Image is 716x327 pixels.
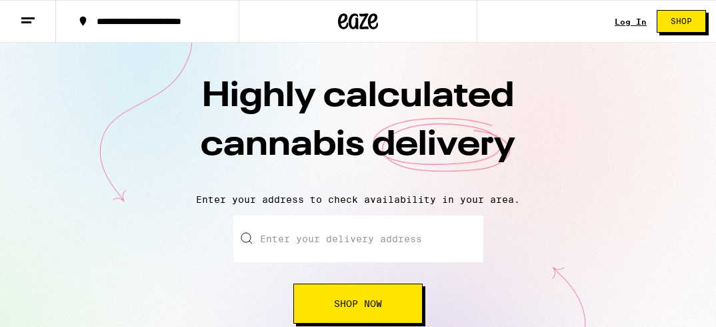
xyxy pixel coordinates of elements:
a: Log In [615,17,647,26]
span: Shop [671,17,692,25]
span: Shop Now [334,299,382,308]
a: Shop [647,10,716,33]
button: Shop Now [293,284,423,324]
p: Enter your address to check availability in your area. [13,194,703,205]
h1: Highly calculated cannabis delivery [125,73,591,184]
button: Shop [657,10,706,33]
input: Enter your delivery address [233,216,483,262]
